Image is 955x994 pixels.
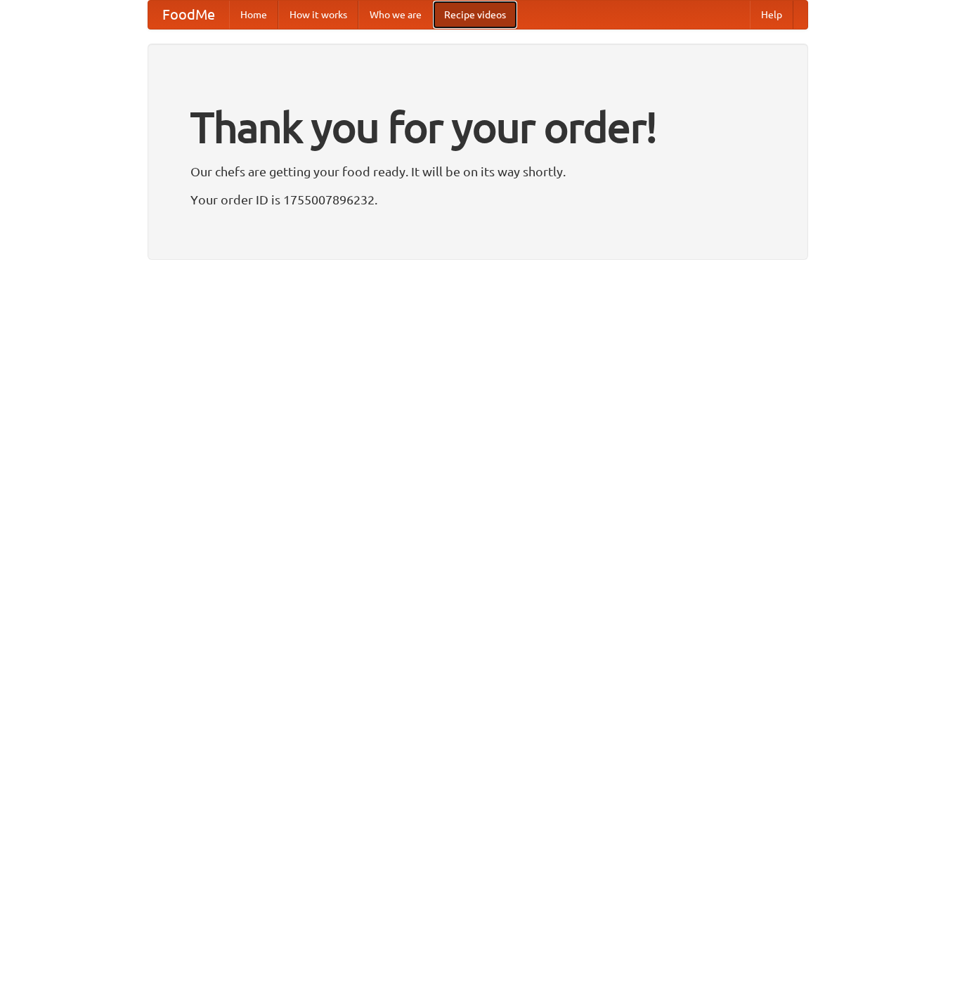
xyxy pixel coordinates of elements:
[278,1,358,29] a: How it works
[433,1,517,29] a: Recipe videos
[229,1,278,29] a: Home
[358,1,433,29] a: Who we are
[190,189,765,210] p: Your order ID is 1755007896232.
[190,161,765,182] p: Our chefs are getting your food ready. It will be on its way shortly.
[190,93,765,161] h1: Thank you for your order!
[750,1,793,29] a: Help
[148,1,229,29] a: FoodMe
